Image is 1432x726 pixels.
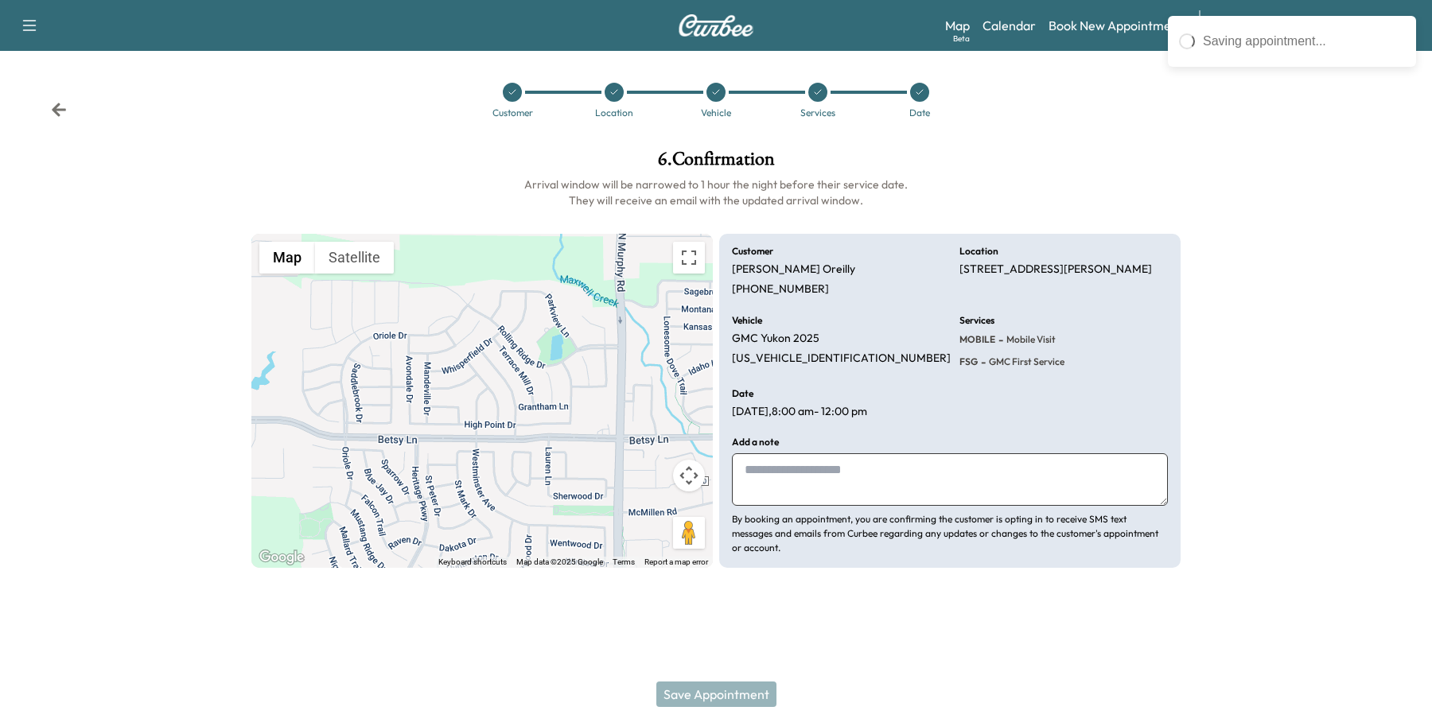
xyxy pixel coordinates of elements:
[516,557,603,566] span: Map data ©2025 Google
[983,16,1036,35] a: Calendar
[251,177,1181,208] h6: Arrival window will be narrowed to 1 hour the night before their service date. They will receive ...
[953,33,970,45] div: Beta
[732,351,951,366] p: [US_VEHICLE_IDENTIFICATION_NUMBER]
[438,557,507,568] button: Keyboard shortcuts
[678,14,754,37] img: Curbee Logo
[255,547,308,568] a: Open this area in Google Maps (opens a new window)
[959,247,998,256] h6: Location
[732,316,762,325] h6: Vehicle
[978,354,986,370] span: -
[959,262,1152,277] p: [STREET_ADDRESS][PERSON_NAME]
[613,557,635,566] a: Terms (opens in new tab)
[251,149,1181,177] h1: 6 . Confirmation
[673,460,705,491] button: Map camera controls
[732,405,867,419] p: [DATE] , 8:00 am - 12:00 pm
[959,355,978,368] span: FSG
[945,16,970,35] a: MapBeta
[909,108,930,118] div: Date
[732,262,855,277] p: [PERSON_NAME] Oreilly
[255,547,308,568] img: Google
[995,332,1003,347] span: -
[1003,333,1056,346] span: Mobile Visit
[959,333,995,346] span: MOBILE
[732,282,829,297] p: [PHONE_NUMBER]
[673,242,705,274] button: Toggle fullscreen view
[732,389,753,398] h6: Date
[51,102,67,118] div: Back
[315,242,394,274] button: Show satellite imagery
[732,247,773,256] h6: Customer
[732,512,1168,555] p: By booking an appointment, you are confirming the customer is opting in to receive SMS text messa...
[1203,32,1405,51] div: Saving appointment...
[492,108,533,118] div: Customer
[732,332,819,346] p: GMC Yukon 2025
[1049,16,1183,35] a: Book New Appointment
[986,355,1064,368] span: GMC First Service
[644,557,708,566] a: Report a map error
[595,108,633,118] div: Location
[959,316,994,325] h6: Services
[701,108,731,118] div: Vehicle
[673,517,705,549] button: Drag Pegman onto the map to open Street View
[732,437,779,447] h6: Add a note
[259,242,315,274] button: Show street map
[800,108,835,118] div: Services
